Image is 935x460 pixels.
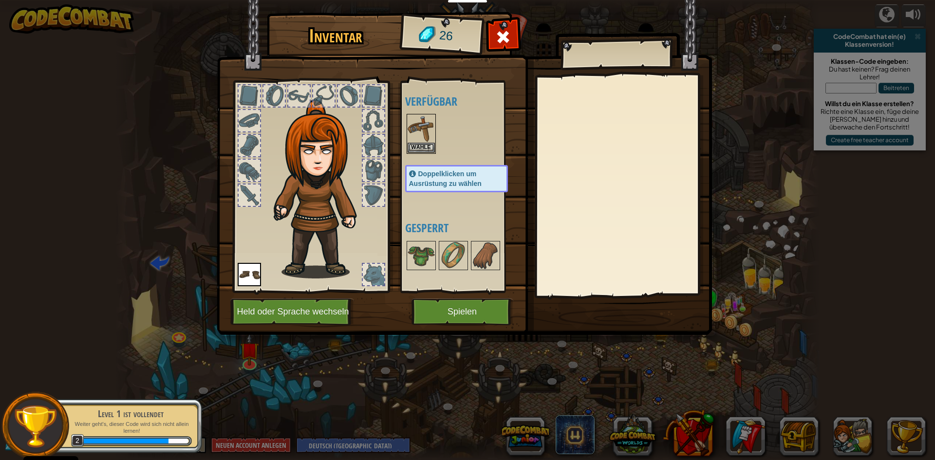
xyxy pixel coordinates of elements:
[13,404,57,448] img: trophy.png
[230,298,354,325] button: Held oder Sprache wechseln
[405,95,527,108] h4: Verfügbar
[269,99,374,278] img: hair_f2.png
[409,170,482,187] span: Doppelklicken um Ausrüstung zu wählen
[238,263,261,286] img: portrait.png
[411,298,513,325] button: Spielen
[408,115,435,142] img: portrait.png
[408,143,435,153] button: Wähle
[438,27,453,45] span: 26
[69,407,192,421] div: Level 1 ist vollendet
[440,242,467,269] img: portrait.png
[472,242,499,269] img: portrait.png
[71,434,84,447] span: 2
[69,421,192,435] p: Weiter geht's, dieser Code wird sich nicht allein lernen!
[405,221,527,234] h4: Gesperrt
[274,26,398,46] h1: Inventar
[408,242,435,269] img: portrait.png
